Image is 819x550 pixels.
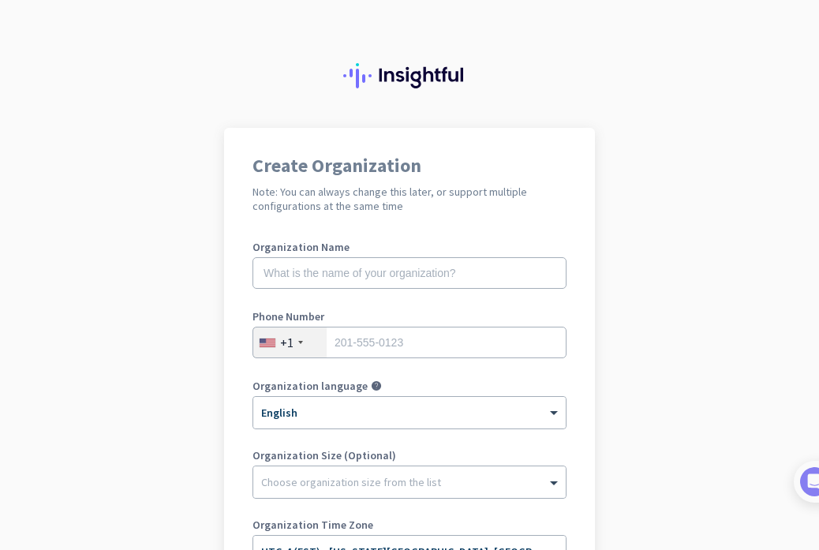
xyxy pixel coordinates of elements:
label: Organization Time Zone [252,519,567,530]
div: +1 [280,335,294,350]
img: Insightful [343,63,476,88]
label: Organization language [252,380,368,391]
label: Organization Name [252,241,567,253]
label: Phone Number [252,311,567,322]
label: Organization Size (Optional) [252,450,567,461]
i: help [371,380,382,391]
input: 201-555-0123 [252,327,567,358]
h1: Create Organization [252,156,567,175]
h2: Note: You can always change this later, or support multiple configurations at the same time [252,185,567,213]
input: What is the name of your organization? [252,257,567,289]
